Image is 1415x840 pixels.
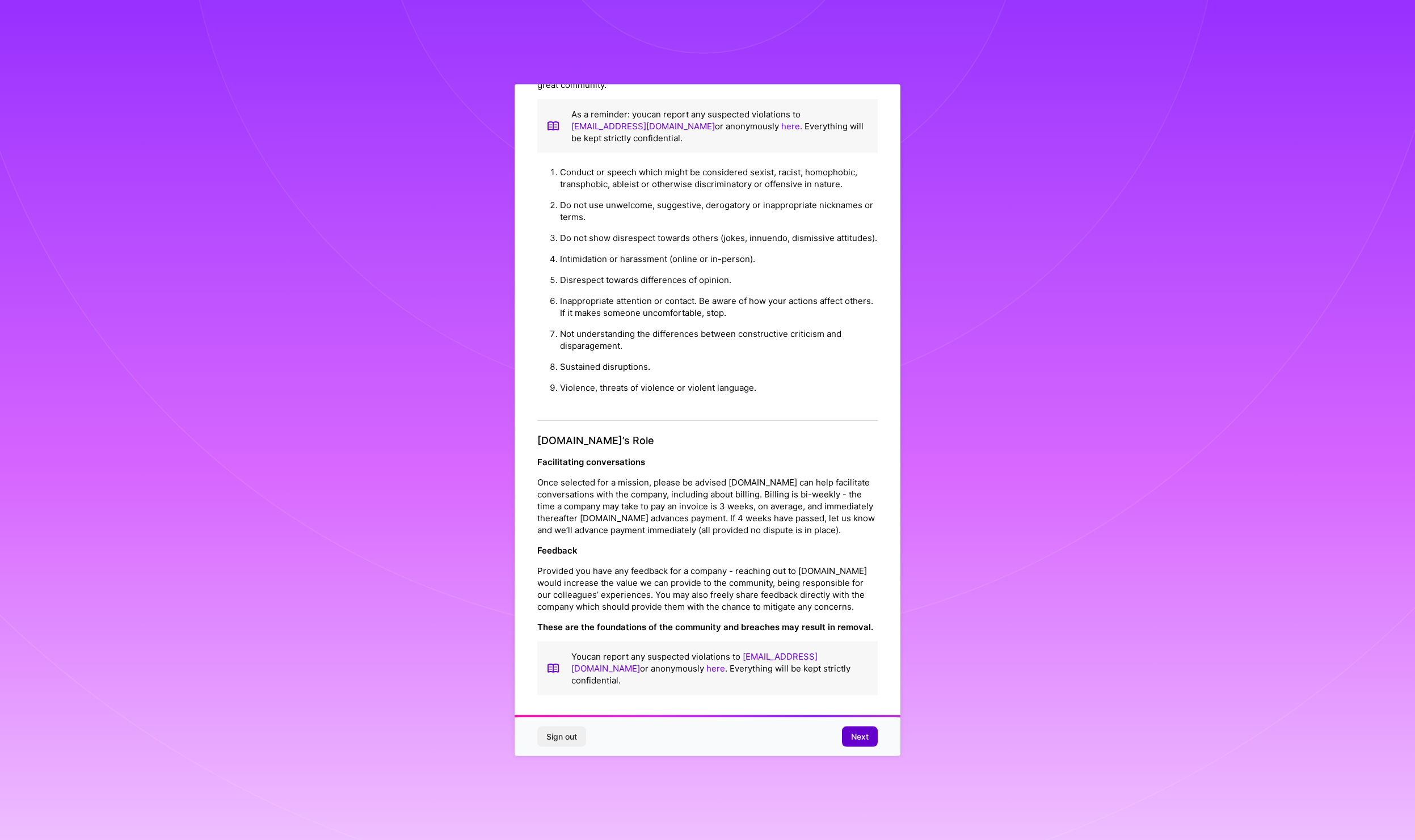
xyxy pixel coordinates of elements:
[546,731,577,742] span: Sign out
[571,650,869,686] p: You can report any suspected violations to or anonymously . Everything will be kept strictly conf...
[537,544,578,555] strong: Feedback
[537,621,873,632] strong: These are the foundations of the community and breaches may result in removal.
[560,290,878,323] li: Inappropriate attention or contact. Be aware of how your actions affect others. If it makes someo...
[560,227,878,248] li: Do not show disrespect towards others (jokes, innuendo, dismissive attitudes).
[706,662,725,673] a: here
[546,108,560,144] img: book icon
[537,434,878,447] h4: [DOMAIN_NAME]’s Role
[560,269,878,290] li: Disrespect towards differences of opinion.
[781,121,800,132] a: here
[537,476,878,535] p: Once selected for a mission, please be advised [DOMAIN_NAME] can help facilitate conversations wi...
[560,162,878,195] li: Conduct or speech which might be considered sexist, racist, homophobic, transphobic, ableist or o...
[537,564,878,612] p: Provided you have any feedback for a company - reaching out to [DOMAIN_NAME] would increase the v...
[560,377,878,398] li: Violence, threats of violence or violent language.
[571,121,715,132] a: [EMAIL_ADDRESS][DOMAIN_NAME]
[546,650,560,686] img: book icon
[560,356,878,377] li: Sustained disruptions.
[560,323,878,356] li: Not understanding the differences between constructive criticism and disparagement.
[851,731,869,742] span: Next
[571,108,869,144] p: As a reminder: you can report any suspected violations to or anonymously . Everything will be kep...
[842,727,878,747] button: Next
[560,248,878,269] li: Intimidation or harassment (online or in-person).
[560,195,878,227] li: Do not use unwelcome, suggestive, derogatory or inappropriate nicknames or terms.
[537,31,878,91] p: Diversity and inclusion make our community strong. We encourage participation from the most varie...
[537,456,645,467] strong: Facilitating conversations
[571,651,818,673] a: [EMAIL_ADDRESS][DOMAIN_NAME]
[537,727,586,747] button: Sign out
